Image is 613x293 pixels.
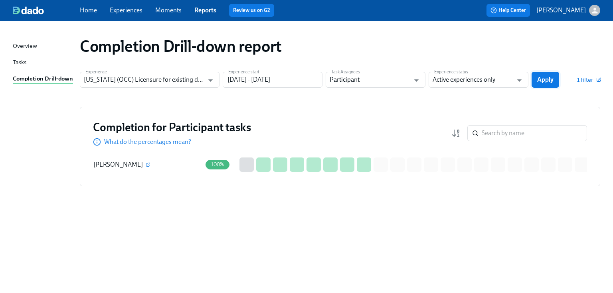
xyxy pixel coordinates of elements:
button: Open [410,74,423,87]
a: Review us on G2 [233,6,270,14]
a: Overview [13,41,73,51]
h1: Completion Drill-down report [80,37,282,56]
button: [PERSON_NAME] [536,5,600,16]
span: 100% [206,161,229,167]
a: Home [80,6,97,14]
span: [PERSON_NAME] [93,161,143,168]
div: Tasks [13,58,26,68]
img: dado [13,6,44,14]
a: Moments [155,6,182,14]
a: Completion Drill-down [13,74,73,84]
button: Review us on G2 [229,4,274,17]
button: Open [513,74,526,87]
div: Overview [13,41,37,51]
input: Search by name [482,125,587,141]
a: dado [13,6,80,14]
p: What do the percentages mean? [104,138,191,146]
button: Apply [532,72,559,88]
svg: Completion rate (low to high) [451,128,461,138]
a: Tasks [13,58,73,68]
p: [PERSON_NAME] [536,6,586,15]
a: Reports [194,6,216,14]
button: Help Center [486,4,530,17]
h3: Completion for Participant tasks [93,120,251,134]
button: Open [204,74,217,87]
a: Experiences [110,6,142,14]
span: Apply [537,76,554,84]
button: + 1 filter [572,76,600,84]
span: Help Center [490,6,526,14]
